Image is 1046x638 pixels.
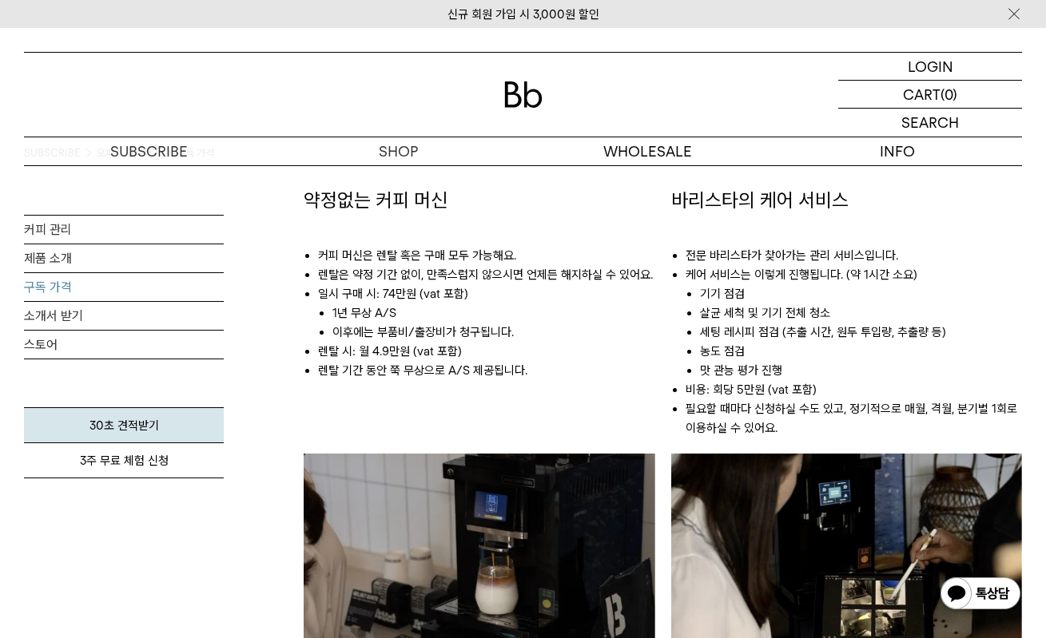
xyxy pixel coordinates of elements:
[24,137,273,165] a: SUBSCRIBE
[523,137,773,165] p: WHOLESALE
[700,361,1023,380] li: 맛 관능 평가 진행
[318,284,655,342] li: 일시 구매 시: 74만원 (vat 포함)
[24,216,224,244] a: 커피 관리
[686,265,1023,380] li: 케어 서비스는 이렇게 진행됩니다. (약 1시간 소요)
[332,323,655,342] li: 이후에는 부품비/출장비가 청구됩니다.
[686,380,1023,399] li: 비용: 회당 5만원 (vat 포함)
[24,407,224,443] a: 30초 견적받기
[941,81,957,108] p: (0)
[332,303,655,323] li: 1년 무상 A/S
[24,331,224,359] a: 스토어
[24,443,224,478] a: 3주 무료 체험 신청
[318,265,655,284] li: 렌탈은 약정 기간 없이, 만족스럽지 않으시면 언제든 해지하실 수 있어요.
[304,187,655,214] h3: 약정없는 커피 머신
[838,53,1022,81] a: LOGIN
[773,137,1022,165] p: INFO
[700,284,1023,303] li: 기기 점검
[273,137,523,165] a: SHOP
[504,81,543,108] img: 로고
[700,342,1023,361] li: 농도 점검
[671,187,1023,214] h3: 바리스타의 케어 서비스
[700,303,1023,323] li: 살균 세척 및 기기 전체 청소
[24,302,224,330] a: 소개서 받기
[447,7,599,22] a: 신규 회원 가입 시 3,000원 할인
[318,342,655,361] li: 렌탈 시: 월 4.9만원 (vat 포함)
[318,361,655,380] li: 렌탈 기간 동안 쭉 무상으로 A/S 제공됩니다.
[908,53,953,80] p: LOGIN
[686,246,1023,265] li: 전문 바리스타가 찾아가는 관리 서비스입니다.
[318,246,655,265] li: 커피 머신은 렌탈 혹은 구매 모두 가능해요.
[901,109,959,137] p: SEARCH
[903,81,941,108] p: CART
[939,576,1022,614] img: 카카오톡 채널 1:1 채팅 버튼
[700,323,1023,342] li: 세팅 레시피 점검 (추출 시간, 원두 투입량, 추출량 등)
[24,273,224,301] a: 구독 가격
[838,81,1022,109] a: CART (0)
[686,399,1023,438] li: 필요할 때마다 신청하실 수도 있고, 정기적으로 매월, 격월, 분기별 1회로 이용하실 수 있어요.
[24,244,224,272] a: 제품 소개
